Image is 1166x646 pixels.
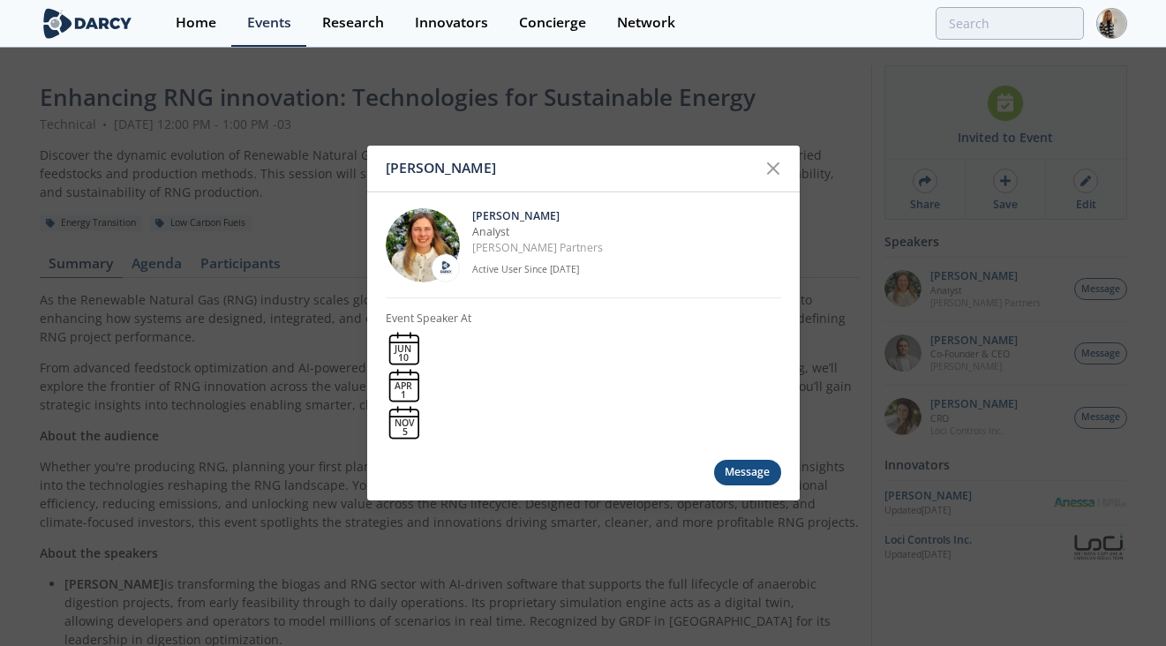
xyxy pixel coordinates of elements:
[395,427,415,437] div: 5
[386,311,471,327] p: Event Speaker At
[386,207,460,282] img: fddc0511-1997-4ded-88a0-30228072d75f
[395,418,415,428] div: NOV
[936,7,1084,40] input: Advanced Search
[472,240,781,256] p: [PERSON_NAME] Partners
[395,353,411,363] div: 10
[386,367,423,404] a: APR 1
[1096,8,1127,39] img: Profile
[519,16,586,30] div: Concierge
[322,16,384,30] div: Research
[176,16,216,30] div: Home
[247,16,291,30] div: Events
[40,8,136,39] img: logo-wide.svg
[617,16,675,30] div: Network
[472,263,781,277] p: Active User Since [DATE]
[472,224,781,240] p: Analyst
[386,152,757,185] div: [PERSON_NAME]
[386,330,423,367] img: calendar-blank.svg
[1092,575,1148,628] iframe: chat widget
[415,16,488,30] div: Innovators
[472,207,781,223] p: [PERSON_NAME]
[437,259,455,277] img: Darcy Partners
[386,404,423,441] a: NOV 5
[386,367,423,404] img: calendar-blank.svg
[386,330,423,367] a: JUN 10
[386,404,423,441] img: calendar-blank.svg
[395,390,412,400] div: 1
[395,381,412,391] div: APR
[714,460,781,485] div: Message
[395,344,411,354] div: JUN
